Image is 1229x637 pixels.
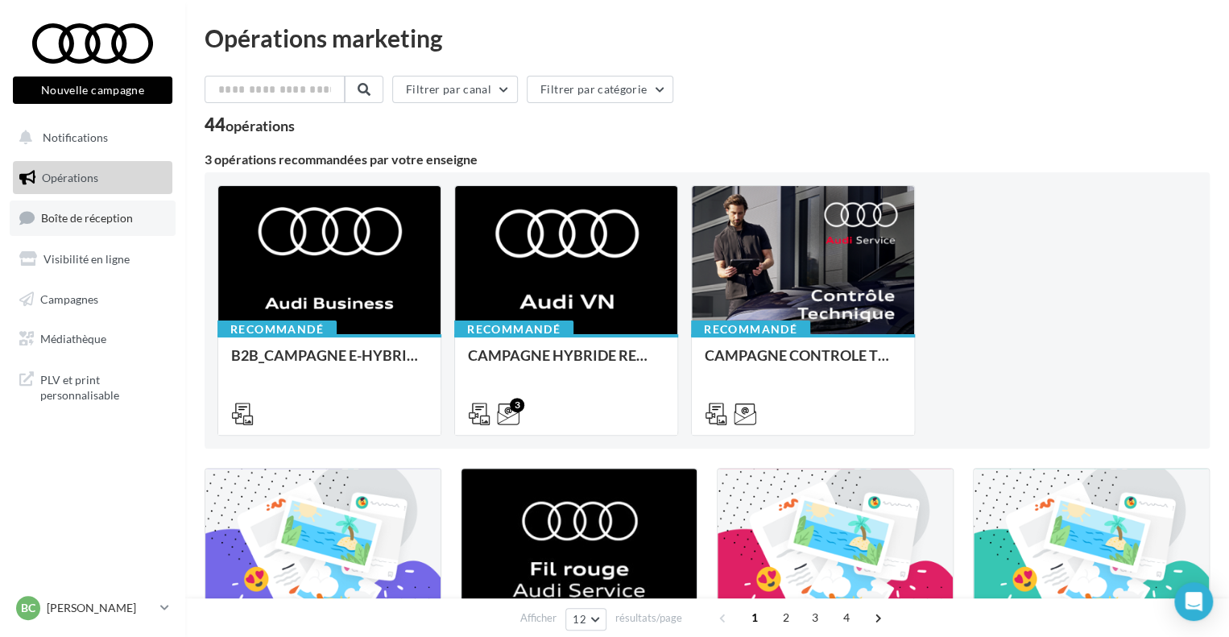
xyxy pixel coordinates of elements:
a: PLV et print personnalisable [10,362,176,410]
span: PLV et print personnalisable [40,369,166,403]
span: Campagnes [40,292,98,305]
span: Visibilité en ligne [43,252,130,266]
span: 1 [742,605,768,631]
div: Recommandé [691,321,810,338]
span: Opérations [42,171,98,184]
div: Open Intercom Messenger [1174,582,1213,621]
a: Médiathèque [10,322,176,356]
span: 3 [802,605,828,631]
a: Visibilité en ligne [10,242,176,276]
span: BC [21,600,35,616]
div: 3 [510,398,524,412]
div: 44 [205,116,295,134]
span: Médiathèque [40,332,106,345]
div: Recommandé [454,321,573,338]
span: Afficher [520,610,557,626]
div: Opérations marketing [205,26,1210,50]
a: Boîte de réception [10,201,176,235]
span: Notifications [43,130,108,144]
button: Filtrer par catégorie [527,76,673,103]
span: résultats/page [615,610,682,626]
p: [PERSON_NAME] [47,600,154,616]
span: Boîte de réception [41,211,133,225]
span: 12 [573,613,586,626]
a: Campagnes [10,283,176,316]
div: 3 opérations recommandées par votre enseigne [205,153,1210,166]
a: BC [PERSON_NAME] [13,593,172,623]
div: CAMPAGNE HYBRIDE RECHARGEABLE [468,347,664,379]
div: CAMPAGNE CONTROLE TECHNIQUE 25€ OCTOBRE [705,347,901,379]
span: 4 [834,605,859,631]
a: Opérations [10,161,176,195]
span: 2 [773,605,799,631]
button: Notifications [10,121,169,155]
div: Recommandé [217,321,337,338]
button: Nouvelle campagne [13,77,172,104]
div: B2B_CAMPAGNE E-HYBRID OCTOBRE [231,347,428,379]
div: opérations [226,118,295,133]
button: 12 [565,608,606,631]
button: Filtrer par canal [392,76,518,103]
